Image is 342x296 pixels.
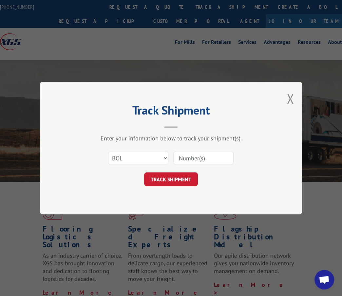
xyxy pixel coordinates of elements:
button: Close modal [287,90,294,107]
button: TRACK SHIPMENT [144,172,198,186]
div: Open chat [314,270,334,289]
input: Number(s) [173,151,234,165]
h2: Track Shipment [73,106,269,118]
div: Enter your information below to track your shipment(s). [73,134,269,142]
